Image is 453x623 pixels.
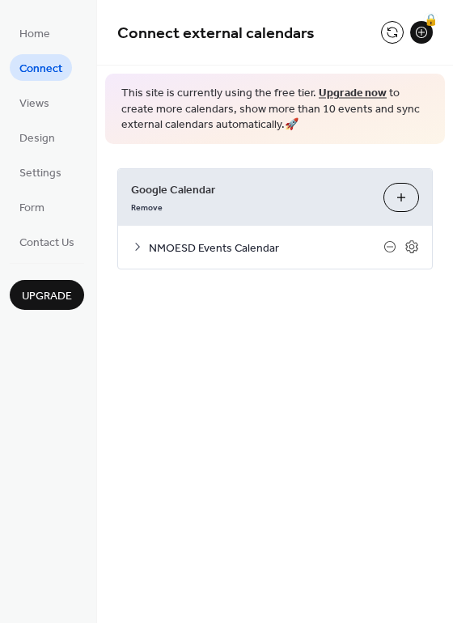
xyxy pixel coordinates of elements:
a: Design [10,124,65,150]
span: Form [19,200,44,217]
span: Upgrade [22,288,72,305]
span: Connect [19,61,62,78]
span: Views [19,95,49,112]
span: Home [19,26,50,43]
span: Contact Us [19,235,74,252]
span: NMOESD Events Calendar [149,239,383,256]
a: Connect [10,54,72,81]
span: Settings [19,165,61,182]
a: Upgrade now [319,83,387,104]
span: Design [19,130,55,147]
a: Views [10,89,59,116]
a: Contact Us [10,228,84,255]
a: Settings [10,159,71,185]
span: Remove [131,201,163,213]
span: Google Calendar [131,181,370,198]
span: Connect external calendars [117,18,315,49]
a: Home [10,19,60,46]
span: This site is currently using the free tier. to create more calendars, show more than 10 events an... [121,86,429,133]
a: Form [10,193,54,220]
button: Upgrade [10,280,84,310]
